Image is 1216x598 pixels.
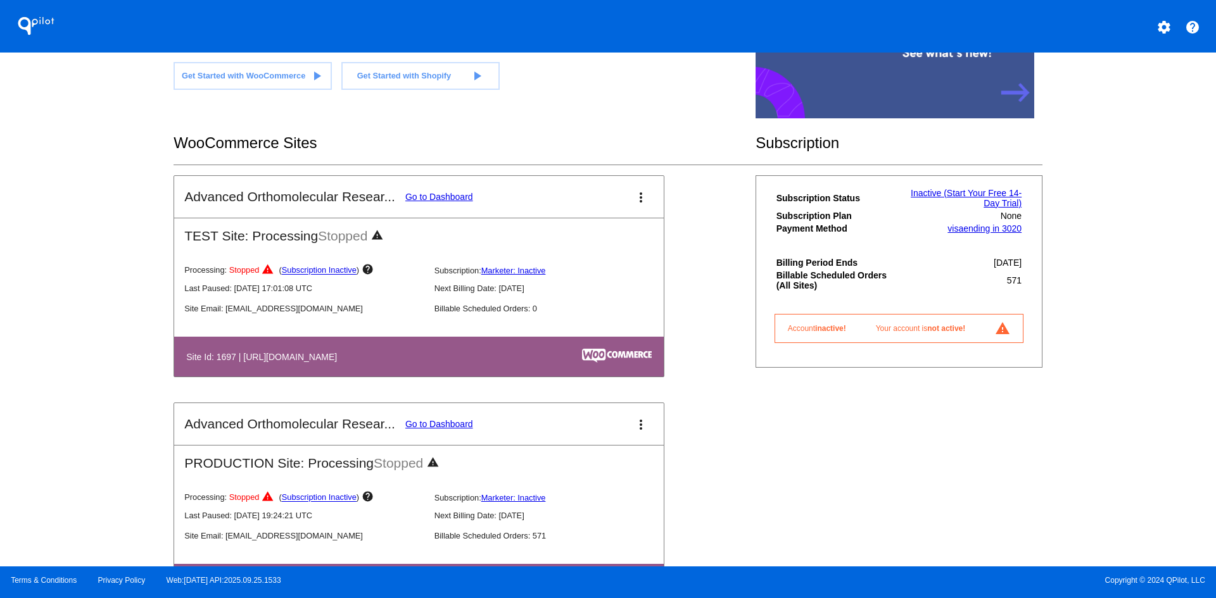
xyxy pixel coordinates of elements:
a: Get Started with WooCommerce [174,62,332,90]
a: Terms & Conditions [11,576,77,585]
mat-icon: more_vert [633,190,649,205]
h2: WooCommerce Sites [174,134,756,152]
span: Get Started with Shopify [357,71,452,80]
th: Billable Scheduled Orders (All Sites) [776,270,902,291]
mat-icon: play_arrow [469,68,484,84]
a: Marketer: Inactive [481,266,546,275]
span: None [1001,211,1022,221]
h2: Subscription [756,134,1042,152]
img: c53aa0e5-ae75-48aa-9bee-956650975ee5 [582,349,652,363]
mat-icon: settings [1156,20,1172,35]
p: Processing: [184,490,424,506]
span: Stopped [318,228,367,243]
h2: TEST Site: Processing [174,218,664,244]
a: Get Started with Shopify [341,62,500,90]
h1: QPilot [11,13,61,39]
mat-icon: more_vert [633,417,649,432]
mat-icon: help [1185,20,1200,35]
a: Subscription Inactive [282,493,357,502]
a: Go to Dashboard [405,419,473,429]
a: Marketer: Inactive [481,493,546,502]
span: Stopped [229,493,260,502]
span: Copyright © 2024 QPilot, LLC [619,576,1205,585]
span: [DATE] [994,258,1022,268]
span: Your account is [876,324,966,333]
p: Next Billing Date: [DATE] [434,511,674,520]
a: Subscription Inactive [282,266,357,275]
p: Site Email: [EMAIL_ADDRESS][DOMAIN_NAME] [184,531,424,540]
a: Web:[DATE] API:2025.09.25.1533 [167,576,281,585]
h2: Advanced Orthomolecular Resear... [184,416,395,432]
p: Processing: [184,263,424,278]
p: Billable Scheduled Orders: 0 [434,304,674,313]
span: Get Started with WooCommerce [182,71,305,80]
th: Subscription Plan [776,210,902,221]
p: Next Billing Date: [DATE] [434,283,674,293]
span: ( ) [279,266,360,275]
p: Billable Scheduled Orders: 571 [434,531,674,540]
span: ( ) [279,493,360,502]
p: Site Email: [EMAIL_ADDRESS][DOMAIN_NAME] [184,304,424,313]
span: Account [788,324,846,333]
mat-icon: report_problem_ourlined [995,321,1010,336]
mat-icon: warning [262,263,277,278]
mat-icon: warning [262,490,277,506]
a: Go to Dashboard [405,192,473,202]
span: Stopped [229,266,260,275]
span: not active! [927,324,965,333]
p: Subscription: [434,493,674,502]
span: Stopped [374,456,423,470]
p: Last Paused: [DATE] 17:01:08 UTC [184,283,424,293]
span: 571 [1007,275,1022,285]
mat-icon: help [362,263,377,278]
mat-icon: play_arrow [309,68,324,84]
th: Subscription Status [776,187,902,209]
th: Payment Method [776,223,902,234]
th: Billing Period Ends [776,257,902,268]
h4: Site Id: 1697 | [URL][DOMAIN_NAME] [186,352,343,362]
h2: PRODUCTION Site: Processing [174,445,664,471]
span: inactive! [815,324,846,333]
a: visaending in 3020 [947,223,1022,234]
a: Inactive (Start Your Free 14-Day Trial) [911,188,1022,208]
a: Accountinactive! Your account isnot active! report_problem_ourlined [775,314,1023,343]
h2: Advanced Orthomolecular Resear... [184,189,395,204]
mat-icon: warning [371,229,386,244]
p: Subscription: [434,266,674,275]
mat-icon: help [362,490,377,506]
p: Last Paused: [DATE] 19:24:21 UTC [184,511,424,520]
a: Privacy Policy [98,576,146,585]
mat-icon: warning [427,456,442,471]
span: visa [947,223,963,234]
